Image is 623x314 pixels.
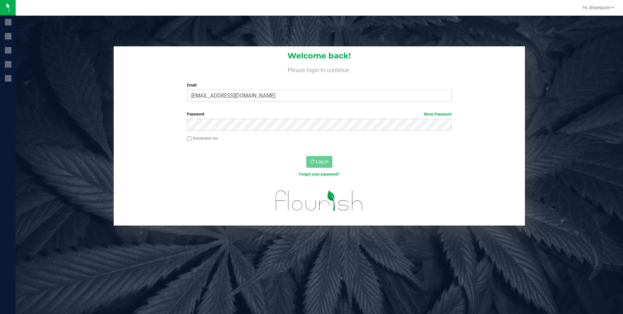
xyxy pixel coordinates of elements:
[299,172,340,177] a: Forgot your password?
[316,159,328,164] span: Log In
[306,156,332,168] button: Log In
[187,135,218,141] label: Remember me
[187,82,452,88] label: Email
[114,65,525,73] h4: Please login to continue.
[424,112,452,117] a: Show Password
[583,5,611,10] span: Hi, Shaequon!
[114,52,525,60] h1: Welcome back!
[187,112,204,117] span: Password
[268,184,371,217] img: flourish_logo.svg
[187,136,192,141] input: Remember me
